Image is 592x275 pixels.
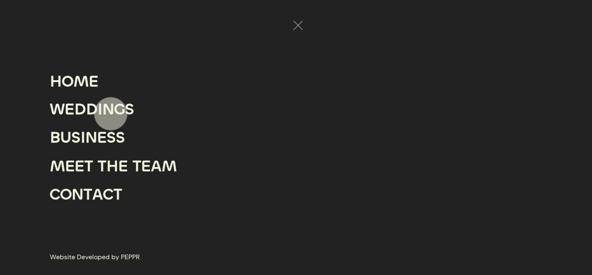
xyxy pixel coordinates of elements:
[118,152,128,180] div: E
[98,152,106,180] div: T
[50,95,134,123] a: WEDDINGS
[50,152,65,180] div: M
[114,96,125,124] div: G
[103,180,113,209] div: C
[50,67,62,96] div: H
[86,96,98,124] div: D
[60,180,72,209] div: O
[50,124,60,152] div: B
[50,180,60,209] div: C
[50,96,65,124] div: W
[107,124,116,152] div: S
[113,180,122,209] div: T
[151,152,162,180] div: A
[86,124,97,152] div: N
[81,124,86,152] div: I
[50,152,177,180] a: MEET THE TEAM
[65,96,74,124] div: E
[72,180,84,209] div: N
[89,67,98,96] div: E
[50,67,98,96] a: HOME
[106,152,118,180] div: H
[74,67,89,96] div: M
[50,123,125,152] a: BUSINESS
[116,124,125,152] div: S
[50,251,140,263] a: Website Developed by PEPPR
[98,96,103,124] div: I
[65,152,75,180] div: E
[162,152,177,180] div: M
[92,180,103,209] div: A
[75,152,84,180] div: E
[103,96,114,124] div: N
[133,152,141,180] div: T
[50,251,140,263] div: Website Developed by PEPPR
[71,124,81,152] div: S
[84,180,92,209] div: T
[50,180,122,208] a: CONTACT
[125,96,134,124] div: S
[74,96,86,124] div: D
[62,67,74,96] div: O
[60,124,71,152] div: U
[84,152,93,180] div: T
[97,124,107,152] div: E
[141,152,151,180] div: E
